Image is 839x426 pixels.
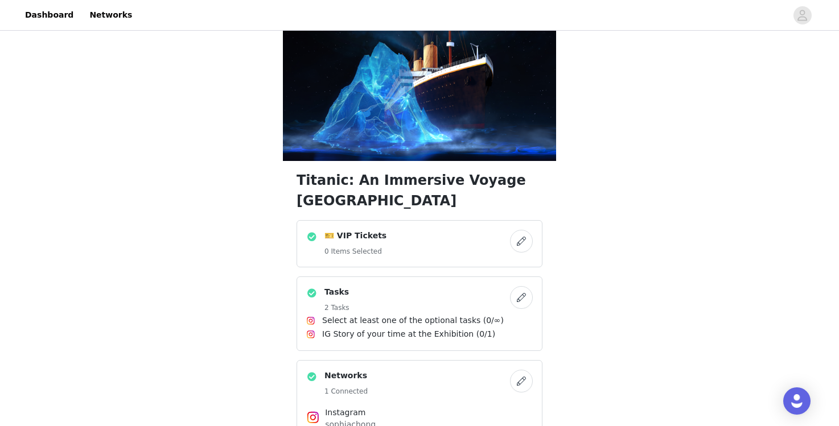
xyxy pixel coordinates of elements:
[306,316,315,325] img: Instagram Icon
[322,328,495,340] span: IG Story of your time at the Exhibition (0/1)
[306,411,320,424] img: Instagram Icon
[783,387,811,415] div: Open Intercom Messenger
[297,220,542,267] div: 🎫 VIP Tickets
[324,286,349,298] h4: Tasks
[324,386,368,396] h5: 1 Connected
[324,303,349,313] h5: 2 Tasks
[797,6,808,24] div: avatar
[325,407,514,419] h4: Instagram
[306,330,315,339] img: Instagram Icon
[83,2,139,28] a: Networks
[18,2,80,28] a: Dashboard
[324,246,386,257] h5: 0 Items Selected
[297,170,542,211] h1: Titanic: An Immersive Voyage [GEOGRAPHIC_DATA]
[322,315,504,326] span: Select at least one of the optional tasks (0/∞)
[297,276,542,351] div: Tasks
[324,230,386,242] h4: 🎫 VIP Tickets
[324,370,368,382] h4: Networks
